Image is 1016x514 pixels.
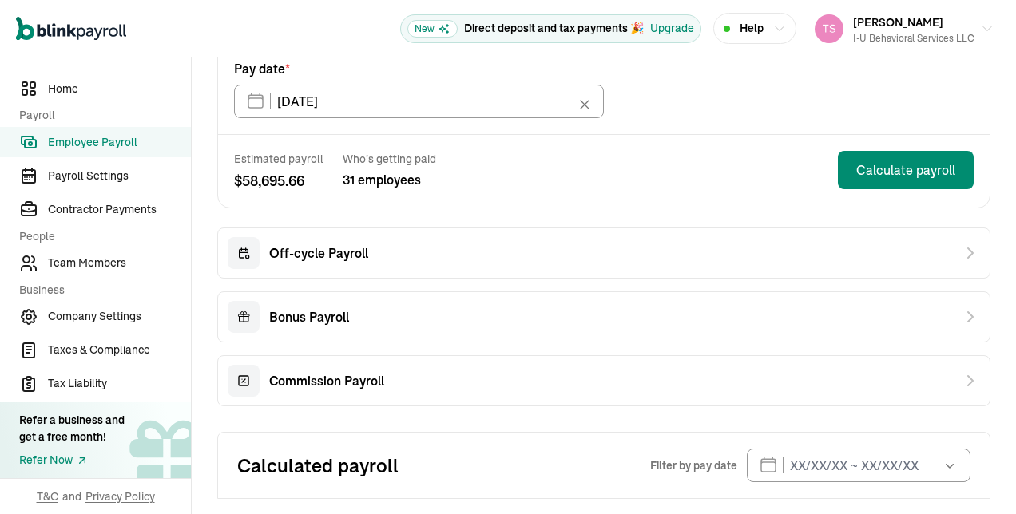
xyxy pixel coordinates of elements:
[19,282,181,299] span: Business
[269,307,349,326] span: Bonus Payroll
[48,201,191,218] span: Contractor Payments
[808,9,1000,49] button: [PERSON_NAME]I-U Behavioral Services LLC
[407,20,458,38] span: New
[650,457,737,473] span: Filter by pay date
[48,342,191,358] span: Taxes & Compliance
[269,243,368,263] span: Off-cycle Payroll
[853,15,943,30] span: [PERSON_NAME]
[234,170,323,192] span: $ 58,695.66
[237,453,650,478] h2: Calculated payroll
[48,134,191,151] span: Employee Payroll
[16,6,126,52] nav: Global
[740,20,764,37] span: Help
[48,375,191,392] span: Tax Liability
[343,170,436,189] span: 31 employees
[19,228,181,245] span: People
[19,107,181,124] span: Payroll
[19,412,125,445] div: Refer a business and get a free month!
[48,308,191,325] span: Company Settings
[234,151,323,167] span: Estimated payroll
[713,13,796,44] button: Help
[48,81,191,97] span: Home
[747,449,970,482] input: XX/XX/XX ~ XX/XX/XX
[85,488,155,504] span: Privacy Policy
[650,20,694,37] button: Upgrade
[37,488,58,504] span: T&C
[343,151,436,167] span: Who’s getting paid
[464,20,644,37] p: Direct deposit and tax payments 🎉
[234,59,290,78] span: Pay date
[936,437,1016,514] iframe: Chat Widget
[19,452,125,469] a: Refer Now
[853,31,974,45] div: I-U Behavioral Services LLC
[838,151,974,189] button: Calculate payroll
[269,371,384,390] span: Commission Payroll
[48,255,191,271] span: Team Members
[48,168,191,184] span: Payroll Settings
[234,85,604,118] input: XX/XX/XX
